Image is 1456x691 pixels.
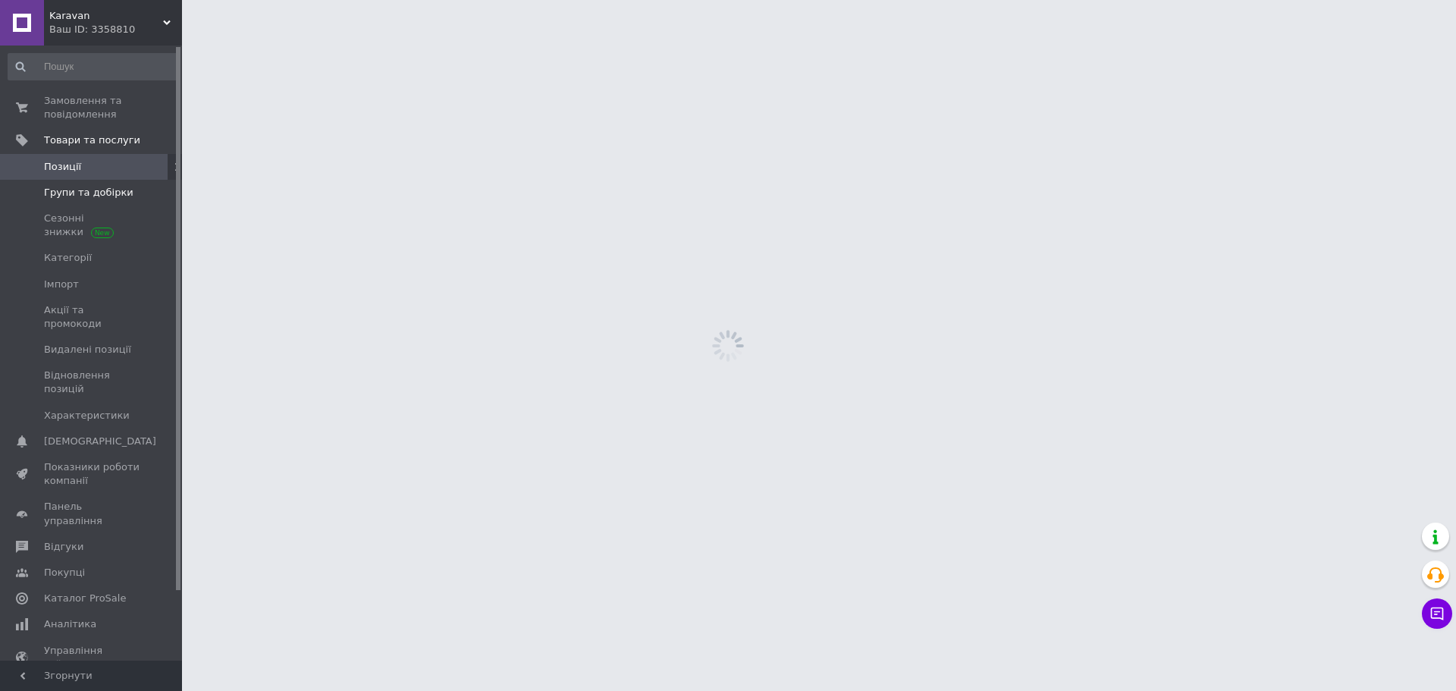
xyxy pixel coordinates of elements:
span: Характеристики [44,409,130,422]
span: Панель управління [44,500,140,527]
span: Замовлення та повідомлення [44,94,140,121]
span: Аналітика [44,617,96,631]
span: Акції та промокоди [44,303,140,331]
span: Групи та добірки [44,186,133,199]
span: Показники роботи компанії [44,460,140,488]
span: Відновлення позицій [44,369,140,396]
span: Категорії [44,251,92,265]
div: Ваш ID: 3358810 [49,23,182,36]
input: Пошук [8,53,179,80]
span: Відгуки [44,540,83,554]
span: Покупці [44,566,85,579]
span: Видалені позиції [44,343,131,356]
span: Сезонні знижки [44,212,140,239]
button: Чат з покупцем [1422,598,1452,629]
span: Товари та послуги [44,133,140,147]
span: [DEMOGRAPHIC_DATA] [44,435,156,448]
span: Управління сайтом [44,644,140,671]
span: Імпорт [44,278,79,291]
span: Каталог ProSale [44,592,126,605]
span: Позиції [44,160,81,174]
span: Karavan [49,9,163,23]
